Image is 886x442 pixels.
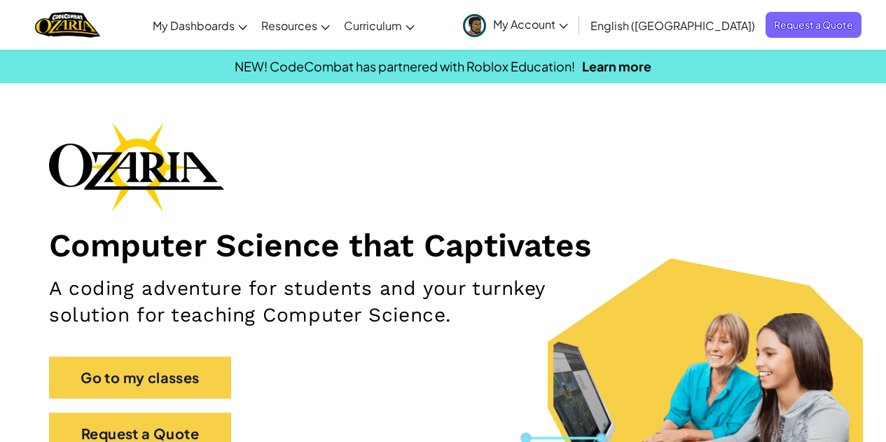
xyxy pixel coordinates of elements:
[254,6,337,44] a: Resources
[344,18,402,33] span: Curriculum
[261,18,317,33] span: Resources
[35,11,100,39] img: Home
[49,357,231,399] a: Go to my classes
[49,122,224,212] img: Ozaria branding logo
[463,14,486,37] img: avatar
[49,275,577,329] h2: A coding adventure for students and your turnkey solution for teaching Computer Science.
[337,6,422,44] a: Curriculum
[456,3,575,47] a: My Account
[35,11,100,39] a: Ozaria by CodeCombat logo
[582,58,651,74] a: Learn more
[766,12,861,38] a: Request a Quote
[235,58,575,74] span: NEW! CodeCombat has partnered with Roblox Education!
[153,18,235,33] span: My Dashboards
[590,18,755,33] span: English ([GEOGRAPHIC_DATA])
[146,6,254,44] a: My Dashboards
[583,6,762,44] a: English ([GEOGRAPHIC_DATA])
[493,17,568,32] span: My Account
[49,226,837,265] h1: Computer Science that Captivates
